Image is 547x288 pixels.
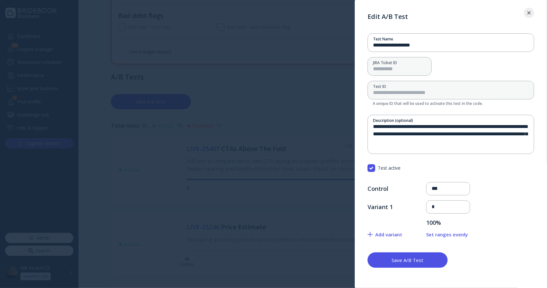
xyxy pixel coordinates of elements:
[368,13,534,21] h5: Edit A/B Test
[392,258,424,263] div: Save A/B Test
[373,36,529,42] div: Test Name
[373,118,529,123] div: Description (optional)
[375,164,534,172] label: Test active
[368,204,421,211] h6: Variant 1
[373,84,529,89] div: Test ID
[426,227,468,242] button: Set ranges evenly
[373,60,426,65] div: JIRA Ticket ID
[426,232,468,237] div: Set ranges evenly
[368,232,402,237] div: Add variant
[368,227,402,242] button: Add variant
[368,99,534,106] p: A unique ID that will be used to activate this test in the code.
[426,219,441,227] div: 100 %
[368,252,448,268] button: Save A/B Test
[368,185,421,192] h6: Control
